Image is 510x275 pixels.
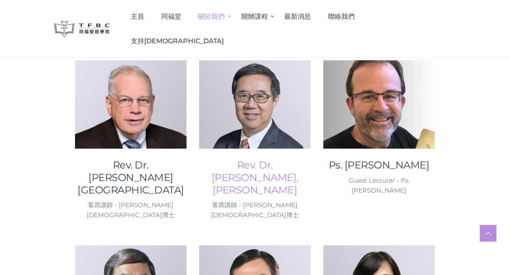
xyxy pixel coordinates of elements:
[75,201,187,220] div: 客席講師 - [PERSON_NAME][DEMOGRAPHIC_DATA]博士
[285,12,311,20] span: 最新消息
[122,4,153,29] a: 主頁
[276,4,320,29] a: 最新消息
[153,4,190,29] a: 同福堂
[122,29,232,53] a: 支持[DEMOGRAPHIC_DATA]
[323,159,435,171] a: Ps. [PERSON_NAME]
[233,4,276,29] a: 開辦課程
[320,4,363,29] a: 聯絡我們
[328,12,355,20] span: 聯絡我們
[131,12,144,20] span: 主頁
[190,4,233,29] a: 關於我們
[199,159,311,196] a: Rev. Dr. [PERSON_NAME], [PERSON_NAME]
[480,225,497,242] a: Scroll to top
[54,21,110,37] img: 同福聖經學院 TFBC
[161,12,181,20] span: 同福堂
[241,12,268,20] span: 開辦課程
[131,37,224,45] span: 支持[DEMOGRAPHIC_DATA]
[323,176,435,196] div: Guest Lecturer - Ps. [PERSON_NAME]
[199,201,311,220] div: 客席講師 - [PERSON_NAME][DEMOGRAPHIC_DATA]博士
[75,159,187,196] a: Rev. Dr. [PERSON_NAME][GEOGRAPHIC_DATA]
[198,12,225,20] span: 關於我們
